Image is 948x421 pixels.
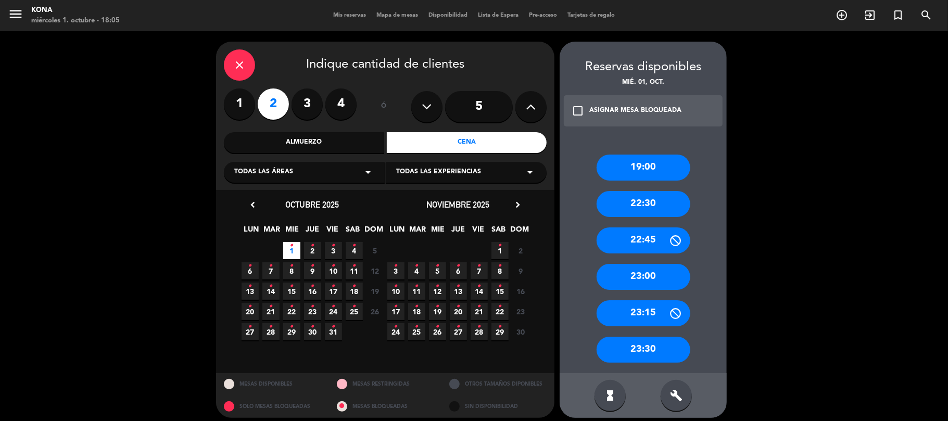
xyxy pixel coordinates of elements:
[491,262,509,279] span: 8
[283,242,300,259] span: 1
[415,318,419,335] i: •
[436,298,439,315] i: •
[290,298,294,315] i: •
[311,237,314,254] i: •
[450,323,467,340] span: 27
[498,278,502,295] i: •
[389,223,406,240] span: LUN
[242,323,259,340] span: 27
[269,318,273,335] i: •
[408,262,425,279] span: 4
[304,283,321,300] span: 16
[325,88,357,120] label: 4
[8,6,23,25] button: menu
[248,318,252,335] i: •
[290,278,294,295] i: •
[597,337,690,363] div: 23:30
[560,57,727,78] div: Reservas disponibles
[283,303,300,320] span: 22
[512,303,529,320] span: 23
[670,389,682,402] i: build
[441,373,554,396] div: OTROS TAMAÑOS DIPONIBLES
[415,258,419,274] i: •
[498,298,502,315] i: •
[329,396,442,418] div: MESAS BLOQUEADAS
[234,167,293,177] span: Todas las áreas
[269,278,273,295] i: •
[511,223,528,240] span: DOM
[325,262,342,279] span: 10
[283,283,300,300] span: 15
[371,12,423,18] span: Mapa de mesas
[292,88,323,120] label: 3
[325,303,342,320] span: 24
[471,283,488,300] span: 14
[408,303,425,320] span: 18
[332,298,335,315] i: •
[457,258,460,274] i: •
[477,298,481,315] i: •
[352,258,356,274] i: •
[366,283,384,300] span: 19
[394,298,398,315] i: •
[409,223,426,240] span: MAR
[597,191,690,217] div: 22:30
[441,396,554,418] div: SIN DISPONIBILIDAD
[31,5,120,16] div: Kona
[311,298,314,315] i: •
[8,6,23,22] i: menu
[512,199,523,210] i: chevron_right
[836,9,848,21] i: add_circle_outline
[408,283,425,300] span: 11
[332,278,335,295] i: •
[387,323,405,340] span: 24
[283,262,300,279] span: 8
[345,223,362,240] span: SAB
[332,258,335,274] i: •
[352,278,356,295] i: •
[304,303,321,320] span: 23
[224,132,384,153] div: Almuerzo
[224,49,547,81] div: Indique cantidad de clientes
[892,9,904,21] i: turned_in_not
[304,262,321,279] span: 9
[597,227,690,253] div: 22:45
[450,262,467,279] span: 6
[512,262,529,279] span: 9
[233,59,246,71] i: close
[597,264,690,290] div: 23:00
[346,303,363,320] span: 25
[325,242,342,259] span: 3
[512,242,529,259] span: 2
[429,323,446,340] span: 26
[346,242,363,259] span: 4
[394,318,398,335] i: •
[31,16,120,26] div: miércoles 1. octubre - 18:05
[491,242,509,259] span: 1
[269,298,273,315] i: •
[248,258,252,274] i: •
[477,278,481,295] i: •
[262,262,280,279] span: 7
[329,373,442,396] div: MESAS RESTRINGIDAS
[352,237,356,254] i: •
[429,303,446,320] span: 19
[387,283,405,300] span: 10
[491,283,509,300] span: 15
[450,283,467,300] span: 13
[242,262,259,279] span: 6
[311,258,314,274] i: •
[248,298,252,315] i: •
[224,88,255,120] label: 1
[332,318,335,335] i: •
[457,278,460,295] i: •
[408,323,425,340] span: 25
[450,223,467,240] span: JUE
[436,278,439,295] i: •
[325,323,342,340] span: 31
[311,318,314,335] i: •
[512,283,529,300] span: 16
[332,237,335,254] i: •
[367,88,401,125] div: ó
[560,78,727,88] div: mié. 01, oct.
